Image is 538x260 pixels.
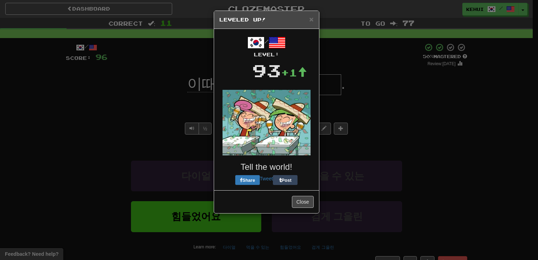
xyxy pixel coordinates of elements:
[273,175,298,185] button: Post
[252,58,281,83] div: 93
[219,51,314,58] div: Level:
[309,16,313,23] button: Close
[223,90,311,155] img: fairly-odd-parents-da00311291977d55ff188899e898f38bf0ea27628e4b7d842fa96e17094d9a08.gif
[235,175,260,185] button: Share
[309,15,313,23] span: ×
[219,34,314,58] div: /
[281,66,307,80] div: +1
[260,176,273,181] a: Tweet
[219,162,314,172] h3: Tell the world!
[219,16,314,23] h5: Leveled Up!
[292,196,314,208] button: Close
